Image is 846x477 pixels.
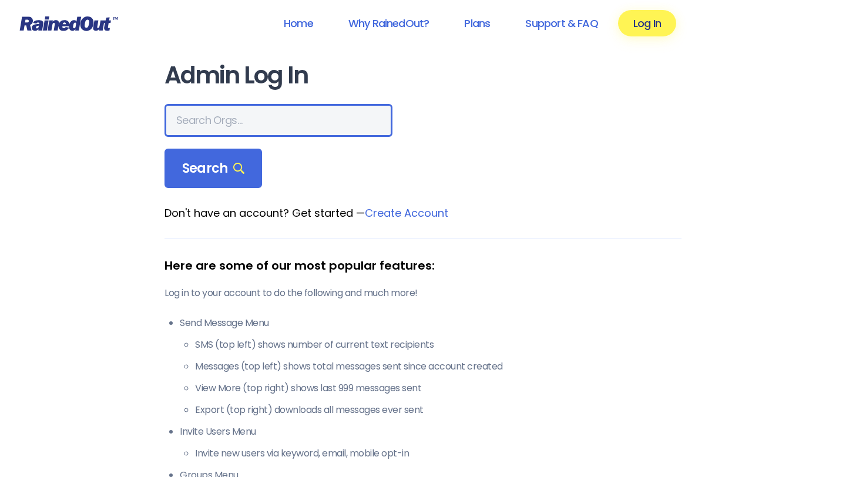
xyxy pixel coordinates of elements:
[449,10,505,36] a: Plans
[195,446,681,461] li: Invite new users via keyword, email, mobile opt-in
[333,10,445,36] a: Why RainedOut?
[164,149,262,189] div: Search
[164,62,681,89] h1: Admin Log In
[195,403,681,417] li: Export (top right) downloads all messages ever sent
[164,257,681,274] div: Here are some of our most popular features:
[195,381,681,395] li: View More (top right) shows last 999 messages sent
[195,338,681,352] li: SMS (top left) shows number of current text recipients
[180,316,681,417] li: Send Message Menu
[180,425,681,461] li: Invite Users Menu
[164,104,392,137] input: Search Orgs…
[268,10,328,36] a: Home
[365,206,448,220] a: Create Account
[164,286,681,300] p: Log in to your account to do the following and much more!
[182,160,244,177] span: Search
[195,360,681,374] li: Messages (top left) shows total messages sent since account created
[510,10,613,36] a: Support & FAQ
[618,10,676,36] a: Log In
